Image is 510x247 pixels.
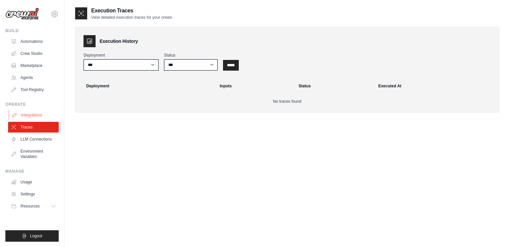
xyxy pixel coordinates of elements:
th: Deployment [78,79,216,93]
div: Manage [5,169,59,174]
label: Status [164,53,218,58]
a: Usage [8,177,59,187]
div: Operate [5,102,59,107]
img: Logo [5,8,39,20]
th: Executed At [374,79,496,93]
button: Logout [5,230,59,242]
button: Resources [8,201,59,212]
a: Crew Studio [8,48,59,59]
span: Logout [30,233,42,239]
span: Resources [20,203,40,209]
a: Settings [8,189,59,199]
div: Build [5,28,59,33]
label: Deployment [83,53,159,58]
a: Integrations [9,110,59,120]
th: Status [294,79,374,93]
a: Traces [8,122,59,133]
p: No traces found [83,99,491,104]
p: View detailed execution traces for your crews [91,15,172,20]
a: Environment Variables [8,146,59,162]
h2: Execution Traces [91,7,172,15]
a: Automations [8,36,59,47]
h3: Execution History [100,38,138,45]
a: Agents [8,72,59,83]
a: LLM Connections [8,134,59,145]
a: Tool Registry [8,84,59,95]
a: Marketplace [8,60,59,71]
th: Inputs [216,79,294,93]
